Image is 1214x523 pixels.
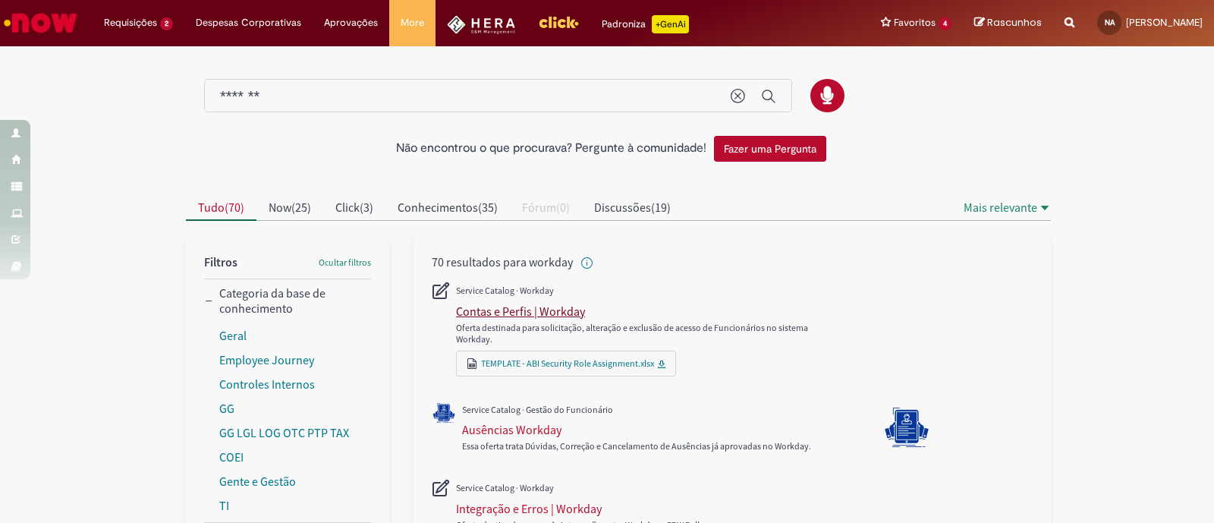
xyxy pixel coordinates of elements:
[602,15,689,33] div: Padroniza
[160,17,173,30] span: 2
[652,15,689,33] p: +GenAi
[447,15,516,34] img: HeraLogo.png
[401,15,424,30] span: More
[714,136,826,162] button: Fazer uma Pergunta
[894,15,936,30] span: Favoritos
[987,15,1042,30] span: Rascunhos
[2,8,80,38] img: ServiceNow
[538,11,579,33] img: click_logo_yellow_360x200.png
[1105,17,1115,27] span: NA
[1126,16,1203,29] span: [PERSON_NAME]
[196,15,301,30] span: Despesas Corporativas
[396,142,706,156] h2: Não encontrou o que procurava? Pergunte à comunidade!
[324,15,378,30] span: Aprovações
[939,17,951,30] span: 4
[974,16,1042,30] a: Rascunhos
[104,15,157,30] span: Requisições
